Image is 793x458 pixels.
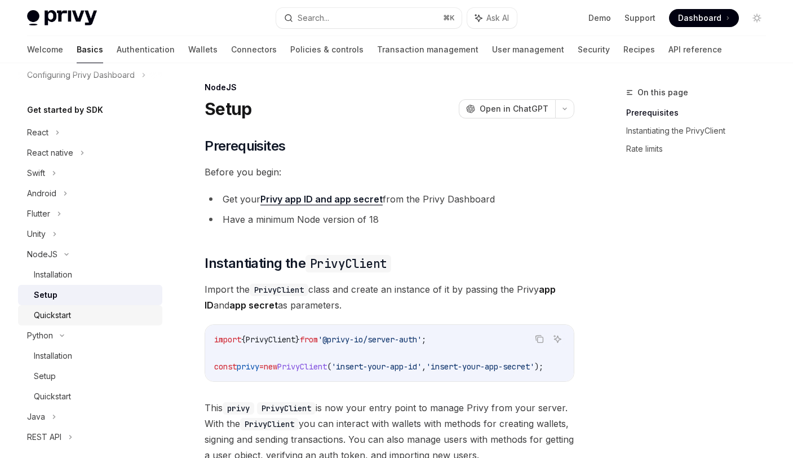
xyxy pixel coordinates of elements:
code: privy [223,402,254,415]
button: Ask AI [550,332,565,346]
a: Instantiating the PrivyClient [626,122,775,140]
a: Connectors [231,36,277,63]
li: Have a minimum Node version of 18 [205,212,574,227]
a: Support [624,12,655,24]
button: Search...⌘K [276,8,461,28]
div: NodeJS [27,248,57,261]
span: ; [422,334,426,345]
div: Installation [34,268,72,281]
a: Setup [18,366,162,386]
a: Transaction management [377,36,479,63]
div: Unity [27,227,46,241]
button: Ask AI [467,8,517,28]
h5: Get started by SDK [27,103,103,117]
span: Prerequisites [205,137,285,155]
a: Dashboard [669,9,739,27]
div: REST API [27,430,61,444]
a: Setup [18,285,162,305]
a: Installation [18,346,162,366]
a: Privy app ID and app secret [260,193,383,205]
code: PrivyClient [250,284,308,296]
a: Rate limits [626,140,775,158]
span: Import the class and create an instance of it by passing the Privy and as parameters. [205,281,574,313]
span: PrivyClient [246,334,295,345]
div: Setup [34,288,57,302]
span: ⌘ K [443,14,455,23]
strong: app secret [229,300,278,311]
span: '@privy-io/server-auth' [318,334,422,345]
a: Policies & controls [290,36,364,63]
span: ); [534,362,543,372]
span: Before you begin: [205,164,574,180]
a: Quickstart [18,386,162,407]
span: Open in ChatGPT [480,103,548,114]
div: Swift [27,166,45,180]
span: ( [327,362,331,372]
a: Installation [18,265,162,285]
span: 'insert-your-app-secret' [426,362,534,372]
span: Instantiating the [205,254,391,272]
span: new [264,362,277,372]
code: PrivyClient [257,402,316,415]
div: Quickstart [34,309,71,322]
span: } [295,334,300,345]
button: Toggle dark mode [748,9,766,27]
span: On this page [637,86,688,99]
div: React [27,126,48,139]
button: Copy the contents from the code block [532,332,547,346]
div: NodeJS [205,82,574,93]
a: User management [492,36,564,63]
div: Java [27,410,45,424]
span: Ask AI [486,12,509,24]
a: Basics [77,36,103,63]
span: Dashboard [678,12,721,24]
div: Flutter [27,207,50,221]
a: Authentication [117,36,175,63]
code: PrivyClient [240,418,299,430]
div: Search... [298,11,329,25]
div: React native [27,146,73,160]
a: Wallets [188,36,218,63]
h1: Setup [205,99,251,119]
span: import [214,334,241,345]
span: from [300,334,318,345]
a: Recipes [623,36,655,63]
span: 'insert-your-app-id' [331,362,422,372]
div: Installation [34,349,72,363]
a: Welcome [27,36,63,63]
div: Python [27,329,53,342]
a: Quickstart [18,305,162,325]
div: Android [27,187,56,200]
img: light logo [27,10,97,26]
span: { [241,334,246,345]
a: Prerequisites [626,104,775,122]
span: PrivyClient [277,362,327,372]
span: = [259,362,264,372]
a: Security [578,36,610,63]
span: const [214,362,237,372]
span: privy [237,362,259,372]
div: Quickstart [34,390,71,403]
li: Get your from the Privy Dashboard [205,191,574,207]
a: Demo [588,12,611,24]
a: API reference [668,36,722,63]
code: PrivyClient [305,255,391,272]
span: , [422,362,426,372]
div: Setup [34,369,56,383]
button: Open in ChatGPT [459,99,555,118]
